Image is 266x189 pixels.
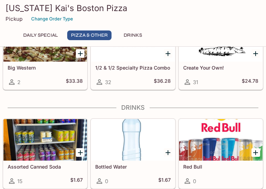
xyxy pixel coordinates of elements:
h5: $33.38 [66,78,83,86]
a: Bottled Water0$1.67 [91,119,175,189]
span: 15 [17,178,23,184]
h5: $24.78 [242,78,258,86]
h5: Red Bull [183,164,258,170]
button: Pizza & Other [67,30,112,40]
button: Daily Special [19,30,62,40]
h4: Drinks [3,104,263,111]
h5: Create Your Own! [183,65,258,71]
span: 0 [193,178,196,184]
a: Create Your Own!31$24.78 [179,20,263,90]
span: 0 [105,178,108,184]
div: Create Your Own! [179,20,263,62]
div: Big Western [3,20,87,62]
button: Add Big Western [76,49,85,58]
h5: 1/2 & 1/2 Specialty Pizza Combo [95,65,170,71]
h5: Bottled Water [95,164,170,170]
span: 31 [193,79,198,85]
div: Bottled Water [91,119,175,161]
button: Add Create Your Own! [251,49,260,58]
span: 32 [105,79,111,85]
div: Red Bull [179,119,263,161]
a: Assorted Canned Soda15$1.67 [3,119,87,189]
button: Add Red Bull [251,148,260,157]
h5: $36.28 [154,78,171,86]
p: Pickup [6,16,23,22]
h5: Assorted Canned Soda [8,164,83,170]
h5: $1.67 [70,177,83,185]
h3: [US_STATE] Kai's Boston Pizza [6,3,260,13]
button: Add Bottled Water [164,148,172,157]
h5: Big Western [8,65,83,71]
span: 2 [17,79,20,85]
a: 1/2 & 1/2 Specialty Pizza Combo32$36.28 [91,20,175,90]
button: Drinks [117,30,148,40]
a: Big Western2$33.38 [3,20,87,90]
h5: $1.67 [158,177,171,185]
button: Add 1/2 & 1/2 Specialty Pizza Combo [164,49,172,58]
button: Add Assorted Canned Soda [76,148,85,157]
div: Assorted Canned Soda [3,119,87,161]
button: Change Order Type [28,13,76,24]
a: Red Bull0 [179,119,263,189]
div: 1/2 & 1/2 Specialty Pizza Combo [91,20,175,62]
